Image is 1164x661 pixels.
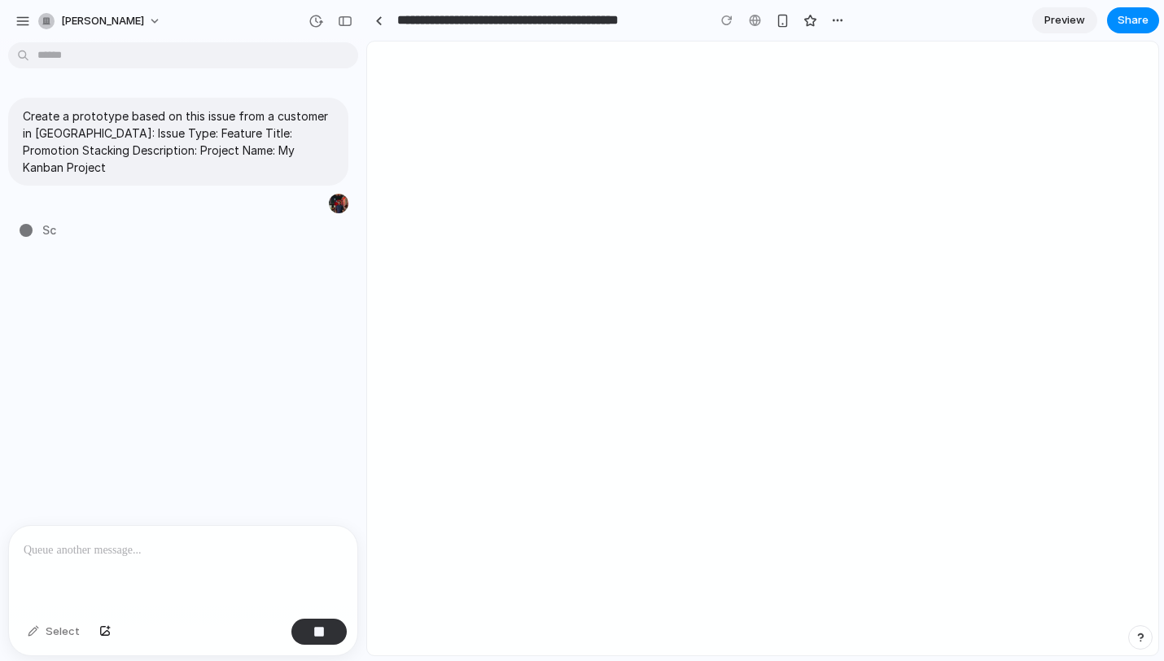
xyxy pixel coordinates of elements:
[1107,7,1159,33] button: Share
[1044,12,1085,28] span: Preview
[42,221,56,239] span: Sc
[23,107,334,176] p: Create a prototype based on this issue from a customer in [GEOGRAPHIC_DATA]: Issue Type: Feature ...
[32,8,169,34] button: [PERSON_NAME]
[1118,12,1149,28] span: Share
[1032,7,1097,33] a: Preview
[61,13,144,29] span: [PERSON_NAME]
